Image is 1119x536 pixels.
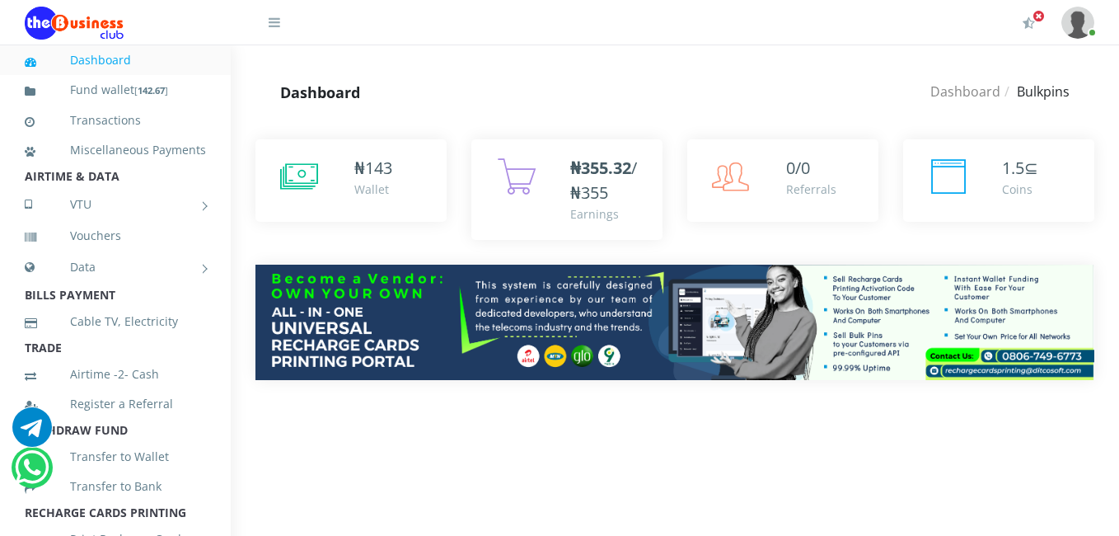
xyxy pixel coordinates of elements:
a: Transactions [25,101,206,139]
div: ₦ [354,156,392,181]
a: ₦355.32/₦355 Earnings [471,139,663,240]
a: ₦143 Wallet [255,139,447,222]
span: 143 [365,157,392,179]
img: multitenant_rcp.png [255,265,1094,380]
img: User [1061,7,1094,39]
a: Dashboard [930,82,1000,101]
img: Logo [25,7,124,40]
span: Activate Your Membership [1032,10,1045,22]
a: VTU [25,184,206,225]
a: Chat for support [15,460,49,487]
a: Chat for support [12,420,52,447]
span: 1.5 [1002,157,1024,179]
div: Coins [1002,181,1038,198]
a: Register a Referral [25,385,206,423]
a: 0/0 Referrals [687,139,878,222]
i: Activate Your Membership [1023,16,1035,30]
a: Transfer to Wallet [25,438,206,476]
div: Earnings [570,205,646,223]
span: /₦355 [570,157,637,204]
b: 142.67 [138,84,165,96]
a: Data [25,247,206,288]
a: Dashboard [25,41,206,79]
small: [ ] [134,84,168,96]
span: 0/0 [786,157,810,179]
div: Referrals [786,181,836,198]
a: Transfer to Bank [25,468,206,505]
strong: Dashboard [280,82,360,102]
a: Fund wallet[142.67] [25,71,206,110]
li: Bulkpins [1000,82,1070,101]
a: Vouchers [25,217,206,255]
b: ₦355.32 [570,157,631,179]
a: Cable TV, Electricity [25,303,206,341]
a: Miscellaneous Payments [25,131,206,169]
a: Airtime -2- Cash [25,355,206,393]
div: Wallet [354,181,392,198]
div: ⊆ [1002,156,1038,181]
